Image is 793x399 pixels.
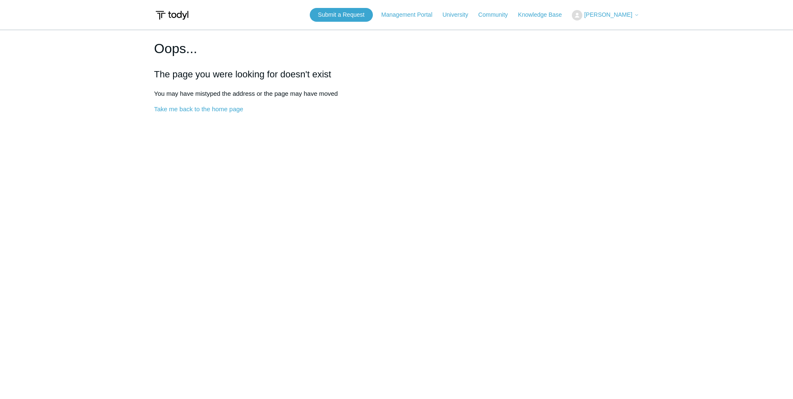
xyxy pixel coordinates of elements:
[381,10,441,19] a: Management Portal
[154,89,639,99] p: You may have mistyped the address or the page may have moved
[154,105,243,113] a: Take me back to the home page
[478,10,516,19] a: Community
[310,8,373,22] a: Submit a Request
[584,11,632,18] span: [PERSON_NAME]
[572,10,639,20] button: [PERSON_NAME]
[154,8,190,23] img: Todyl Support Center Help Center home page
[154,67,639,81] h2: The page you were looking for doesn't exist
[442,10,476,19] a: University
[518,10,570,19] a: Knowledge Base
[154,38,639,59] h1: Oops...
